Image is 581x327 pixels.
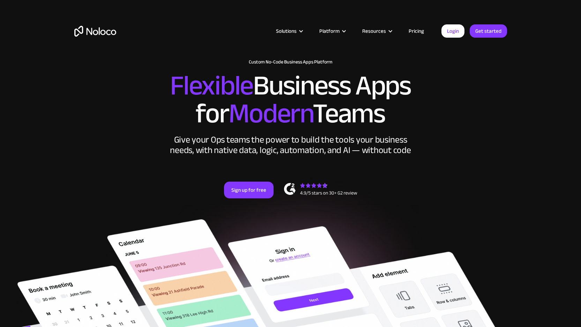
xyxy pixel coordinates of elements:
[224,182,274,198] a: Sign up for free
[74,72,507,128] h2: Business Apps for Teams
[74,26,116,37] a: home
[229,88,313,139] span: Modern
[311,26,353,36] div: Platform
[441,24,464,38] a: Login
[170,60,253,112] span: Flexible
[362,26,386,36] div: Resources
[169,135,413,155] div: Give your Ops teams the power to build the tools your business needs, with native data, logic, au...
[267,26,311,36] div: Solutions
[353,26,400,36] div: Resources
[400,26,433,36] a: Pricing
[319,26,340,36] div: Platform
[276,26,297,36] div: Solutions
[470,24,507,38] a: Get started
